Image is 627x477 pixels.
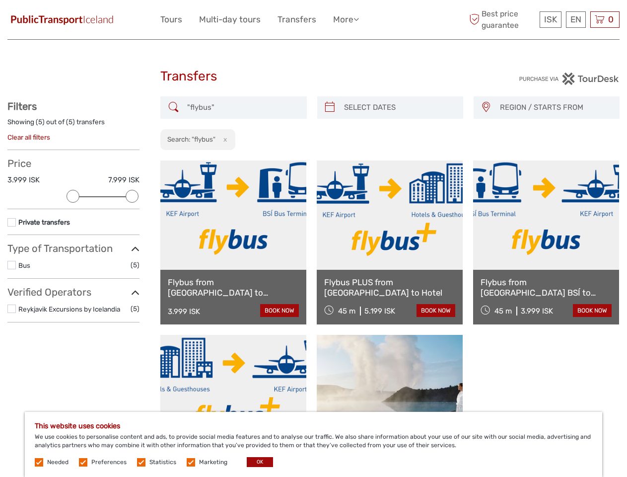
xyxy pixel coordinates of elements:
a: book now [573,304,612,317]
span: ISK [544,14,557,24]
div: We use cookies to personalise content and ads, to provide social media features and to analyse ou... [25,412,602,477]
label: 7.999 ISK [108,175,139,185]
a: book now [417,304,455,317]
span: 45 m [338,307,355,316]
h1: Transfers [160,69,467,84]
div: Showing ( ) out of ( ) transfers [7,117,139,133]
button: x [217,134,230,145]
label: Needed [47,458,69,467]
label: 3.999 ISK [7,175,40,185]
a: Clear all filters [7,133,50,141]
span: (5) [131,303,139,315]
strong: Filters [7,100,37,112]
a: Flybus from [GEOGRAPHIC_DATA] BSÍ to [GEOGRAPHIC_DATA] [481,277,612,298]
span: (5) [131,259,139,271]
label: 5 [69,117,72,127]
p: We're away right now. Please check back later! [14,17,112,25]
a: Multi-day tours [199,12,261,27]
label: Marketing [199,458,227,467]
span: 0 [607,14,615,24]
button: Open LiveChat chat widget [114,15,126,27]
h2: Search: "flybus" [167,135,215,143]
input: SELECT DATES [340,99,458,116]
input: SEARCH [183,99,301,116]
div: EN [566,11,586,28]
img: PurchaseViaTourDesk.png [519,73,620,85]
span: 45 m [494,307,512,316]
label: Preferences [91,458,127,467]
h3: Type of Transportation [7,242,139,254]
a: More [333,12,359,27]
span: Best price guarantee [467,8,537,30]
h3: Price [7,158,139,169]
label: 5 [38,117,42,127]
a: book now [260,304,299,317]
h5: This website uses cookies [35,422,592,430]
a: Flybus from [GEOGRAPHIC_DATA] to [GEOGRAPHIC_DATA] BSÍ [168,277,299,298]
a: Private transfers [18,218,70,226]
div: 3.999 ISK [521,307,553,316]
button: OK [247,457,273,467]
a: Flybus PLUS from [GEOGRAPHIC_DATA] to Hotel [324,277,455,298]
div: 5.199 ISK [364,307,395,316]
a: Tours [160,12,182,27]
label: Statistics [149,458,176,467]
a: Transfers [278,12,316,27]
img: 649-6460f36e-8799-4323-b450-83d04da7ab63_logo_small.jpg [7,12,117,27]
button: REGION / STARTS FROM [495,99,615,116]
a: Bus [18,261,30,269]
a: Reykjavik Excursions by Icelandia [18,305,120,313]
h3: Verified Operators [7,286,139,298]
div: 3.999 ISK [168,307,200,316]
